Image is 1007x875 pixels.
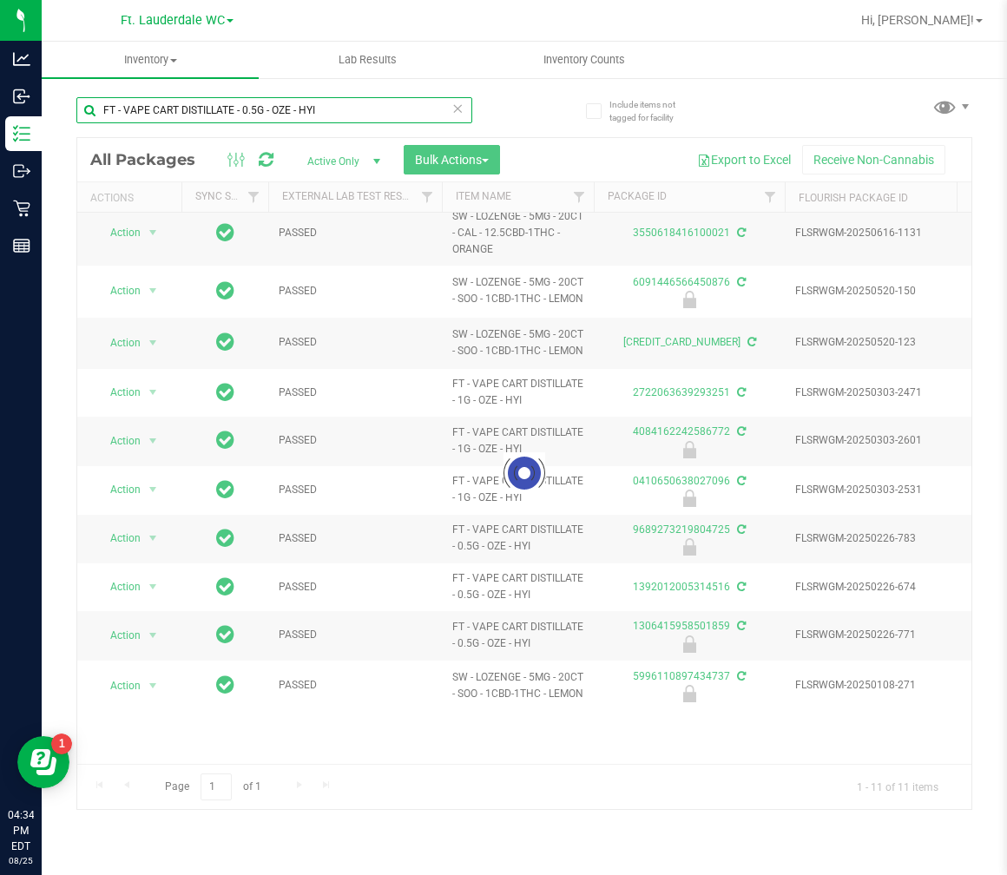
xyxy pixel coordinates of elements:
[76,97,472,123] input: Search Package ID, Item Name, SKU, Lot or Part Number...
[451,97,464,120] span: Clear
[51,734,72,754] iframe: Resource center unread badge
[13,50,30,68] inline-svg: Analytics
[259,42,476,78] a: Lab Results
[315,52,420,68] span: Lab Results
[121,13,225,28] span: Ft. Lauderdale WC
[609,98,696,124] span: Include items not tagged for facility
[13,162,30,180] inline-svg: Outbound
[13,200,30,217] inline-svg: Retail
[8,854,34,867] p: 08/25
[13,88,30,105] inline-svg: Inbound
[8,807,34,854] p: 04:34 PM EDT
[42,42,259,78] a: Inventory
[476,42,693,78] a: Inventory Counts
[42,52,259,68] span: Inventory
[17,736,69,788] iframe: Resource center
[13,125,30,142] inline-svg: Inventory
[520,52,648,68] span: Inventory Counts
[13,237,30,254] inline-svg: Reports
[861,13,974,27] span: Hi, [PERSON_NAME]!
